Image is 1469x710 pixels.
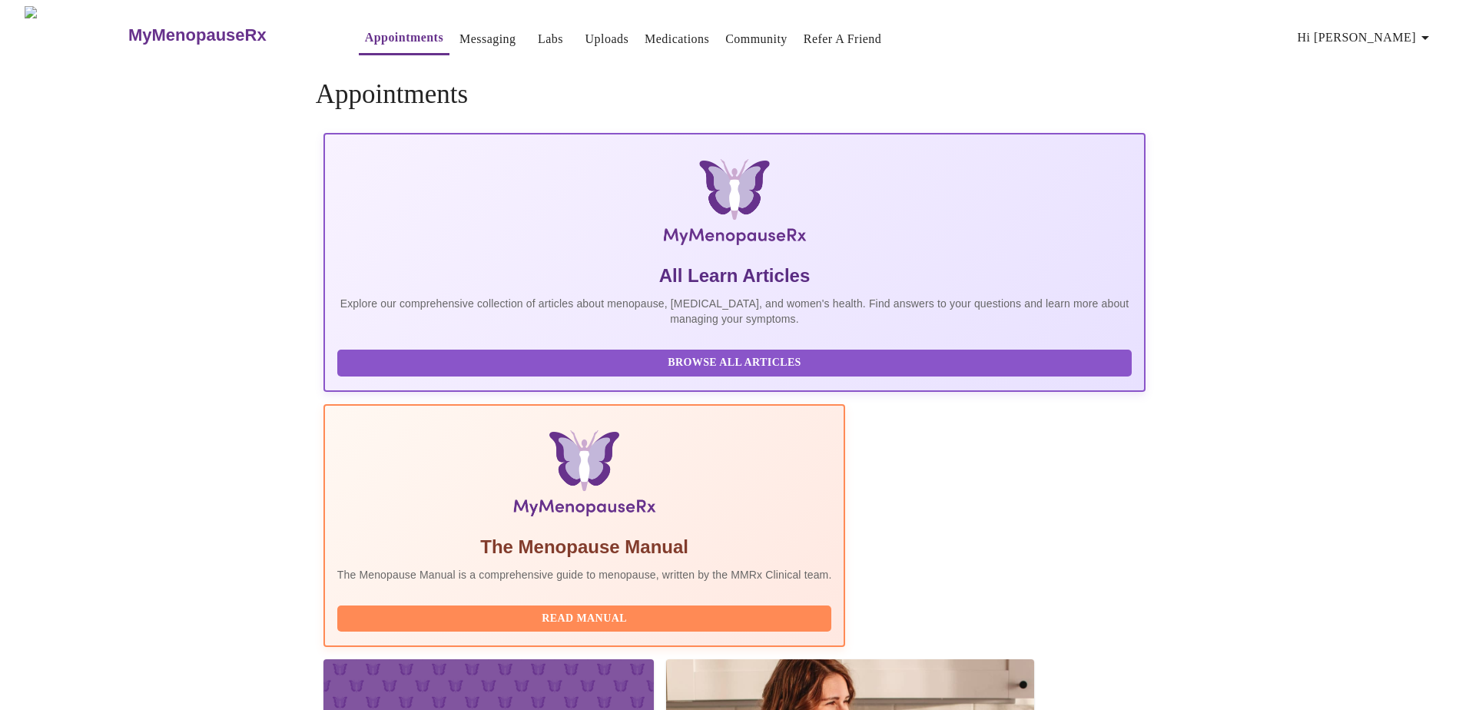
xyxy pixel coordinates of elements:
[353,609,817,629] span: Read Manual
[579,24,635,55] button: Uploads
[359,22,449,55] button: Appointments
[638,24,715,55] button: Medications
[337,605,832,632] button: Read Manual
[538,28,563,50] a: Labs
[719,24,794,55] button: Community
[804,28,882,50] a: Refer a Friend
[337,296,1132,327] p: Explore our comprehensive collection of articles about menopause, [MEDICAL_DATA], and women's hea...
[1292,22,1441,53] button: Hi [PERSON_NAME]
[337,535,832,559] h5: The Menopause Manual
[461,159,1009,251] img: MyMenopauseRx Logo
[453,24,522,55] button: Messaging
[725,28,788,50] a: Community
[585,28,629,50] a: Uploads
[1298,27,1434,48] span: Hi [PERSON_NAME]
[337,611,836,624] a: Read Manual
[337,264,1132,288] h5: All Learn Articles
[337,355,1136,368] a: Browse All Articles
[645,28,709,50] a: Medications
[316,79,1153,110] h4: Appointments
[337,350,1132,377] button: Browse All Articles
[128,25,267,45] h3: MyMenopauseRx
[25,6,126,64] img: MyMenopauseRx Logo
[337,567,832,582] p: The Menopause Manual is a comprehensive guide to menopause, written by the MMRx Clinical team.
[416,430,753,523] img: Menopause Manual
[353,353,1116,373] span: Browse All Articles
[365,27,443,48] a: Appointments
[126,8,327,62] a: MyMenopauseRx
[526,24,575,55] button: Labs
[459,28,516,50] a: Messaging
[798,24,888,55] button: Refer a Friend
